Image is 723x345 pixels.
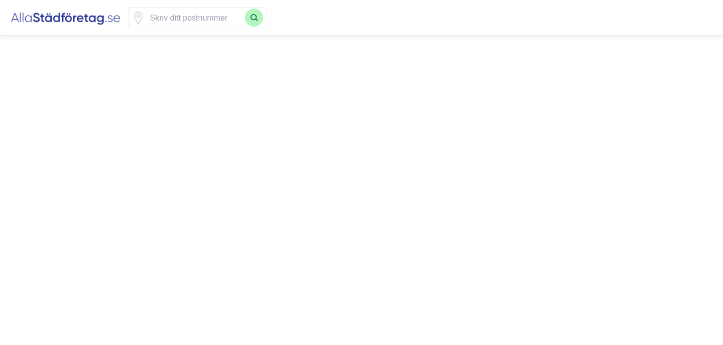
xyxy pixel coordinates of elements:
[11,10,121,26] img: Alla Städföretag
[132,12,145,24] span: Klicka för att använda din position.
[245,9,263,27] button: Sök med postnummer
[145,8,245,28] input: Skriv ditt postnummer
[132,12,145,24] svg: Pin / Karta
